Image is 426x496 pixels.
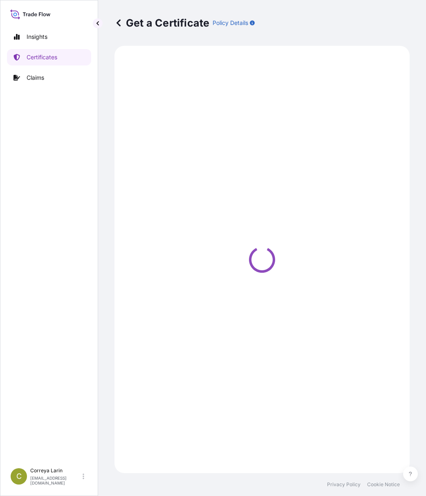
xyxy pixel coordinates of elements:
[119,51,405,468] div: Loading
[367,481,400,488] a: Cookie Notice
[7,70,91,86] a: Claims
[7,49,91,65] a: Certificates
[7,29,91,45] a: Insights
[27,53,57,61] p: Certificates
[16,472,22,480] span: C
[213,19,248,27] p: Policy Details
[30,476,81,485] p: [EMAIL_ADDRESS][DOMAIN_NAME]
[327,481,361,488] a: Privacy Policy
[114,16,209,29] p: Get a Certificate
[27,33,47,41] p: Insights
[30,467,81,474] p: Correya Larin
[27,74,44,82] p: Claims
